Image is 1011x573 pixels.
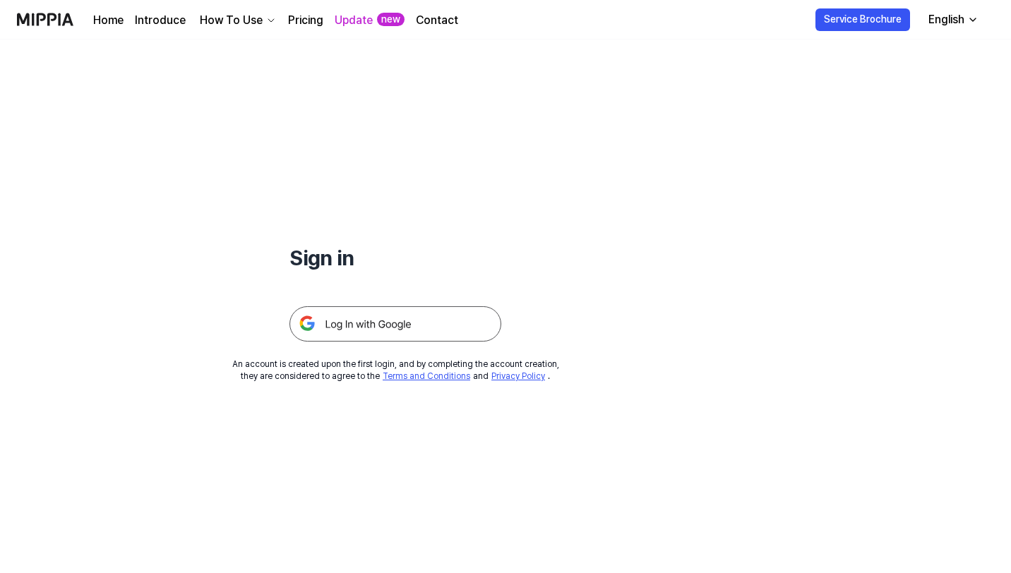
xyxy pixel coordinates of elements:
button: Service Brochure [815,8,910,31]
a: Introduce [135,12,186,29]
div: How To Use [197,12,265,29]
div: An account is created upon the first login, and by completing the account creation, they are cons... [232,358,559,382]
a: Update [335,12,373,29]
button: How To Use [197,12,277,29]
a: Contact [416,12,458,29]
a: Home [93,12,124,29]
h1: Sign in [289,243,501,272]
div: English [926,11,967,28]
button: English [917,6,987,34]
a: Pricing [288,12,323,29]
div: new [377,13,405,27]
a: Privacy Policy [491,371,545,381]
a: Terms and Conditions [383,371,470,381]
img: 구글 로그인 버튼 [289,306,501,342]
